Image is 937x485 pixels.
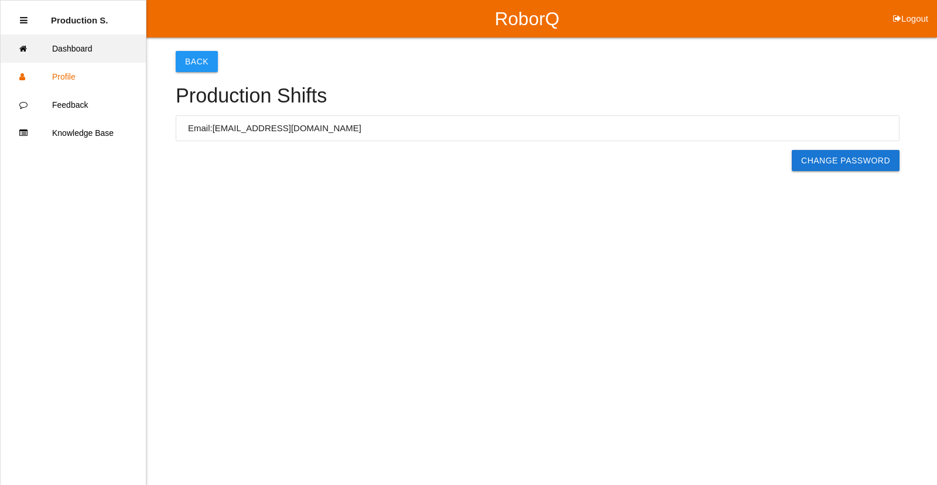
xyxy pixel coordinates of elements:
button: Back [176,51,218,72]
a: Change Password [792,150,900,171]
p: Production Shifts [51,6,108,25]
a: Knowledge Base [1,119,146,147]
h4: Production Shifts [176,85,900,107]
a: Feedback [1,91,146,119]
a: Dashboard [1,35,146,63]
a: Profile [1,63,146,91]
div: Close [20,6,28,35]
li: Email: [EMAIL_ADDRESS][DOMAIN_NAME] [176,116,899,141]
